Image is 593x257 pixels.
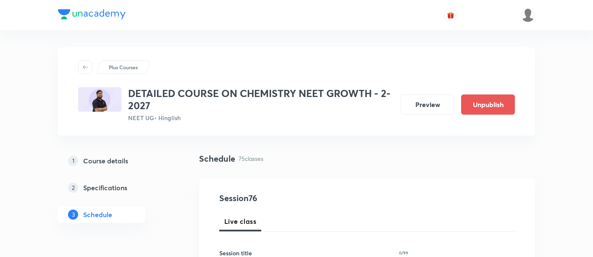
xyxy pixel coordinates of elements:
h5: Course details [83,156,128,166]
h4: Schedule [199,152,235,165]
p: 0/99 [399,251,408,255]
button: avatar [444,8,457,22]
button: Unpublish [461,94,515,115]
span: Live class [224,216,256,226]
h4: Session 76 [219,192,373,205]
p: 75 classes [239,154,263,163]
a: Company Logo [58,9,126,21]
p: NEET UG • Hinglish [128,113,394,122]
img: Company Logo [58,9,126,19]
a: 1Course details [58,152,172,169]
img: Mustafa kamal [521,8,535,22]
button: Preview [401,94,454,115]
h5: Specifications [83,183,127,193]
h5: Schedule [83,210,112,220]
p: 3 [68,210,78,220]
h3: DETAILED COURSE ON CHEMISTRY NEET GROWTH - 2- 2027 [128,87,394,112]
img: avatar [447,11,454,19]
a: 2Specifications [58,179,172,196]
p: 1 [68,156,78,166]
img: CD39C0EF-26E9-45B3-B8A7-B5DE1B64A4E6_plus.png [78,87,121,112]
p: 2 [68,183,78,193]
p: Plus Courses [109,63,138,71]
